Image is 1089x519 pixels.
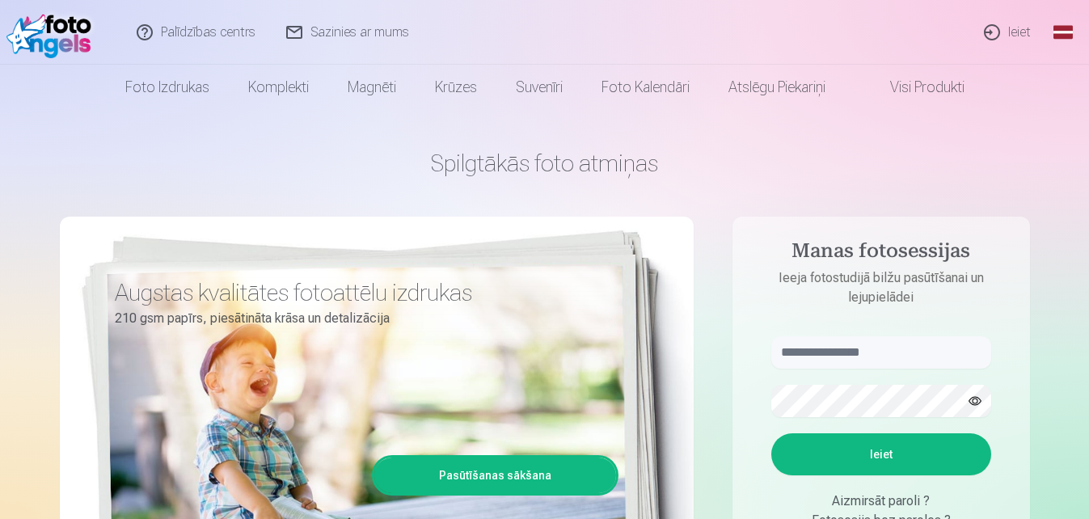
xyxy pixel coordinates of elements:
a: Krūzes [416,65,496,110]
button: Ieiet [771,433,991,475]
p: Ieeja fotostudijā bilžu pasūtīšanai un lejupielādei [755,268,1007,307]
a: Suvenīri [496,65,582,110]
p: 210 gsm papīrs, piesātināta krāsa un detalizācija [115,307,606,330]
a: Foto izdrukas [106,65,229,110]
a: Pasūtīšanas sākšana [374,458,616,493]
a: Visi produkti [845,65,984,110]
h3: Augstas kvalitātes fotoattēlu izdrukas [115,278,606,307]
img: /fa1 [6,6,99,58]
h1: Spilgtākās foto atmiņas [60,149,1030,178]
a: Foto kalendāri [582,65,709,110]
div: Aizmirsāt paroli ? [771,492,991,511]
h4: Manas fotosessijas [755,239,1007,268]
a: Atslēgu piekariņi [709,65,845,110]
a: Komplekti [229,65,328,110]
a: Magnēti [328,65,416,110]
